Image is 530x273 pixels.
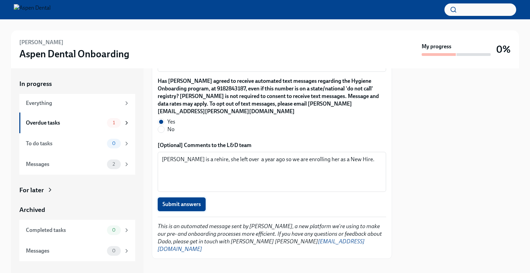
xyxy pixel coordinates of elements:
div: Completed tasks [26,226,104,234]
a: Completed tasks0 [19,220,135,241]
span: 0 [108,141,120,146]
a: In progress [19,79,135,88]
h3: Aspen Dental Onboarding [19,48,129,60]
div: Everything [26,99,121,107]
span: 2 [108,162,119,167]
h6: [PERSON_NAME] [19,39,63,46]
a: Everything [19,94,135,113]
div: Messages [26,160,104,168]
a: Overdue tasks1 [19,113,135,133]
span: Yes [167,118,175,126]
a: For later [19,186,135,195]
span: No [167,126,175,133]
a: Messages2 [19,154,135,175]
img: Aspen Dental [14,4,51,15]
div: To do tasks [26,140,104,147]
textarea: [PERSON_NAME] is a rehire, she left over a year ago so we are enrolling her as a New Hire. [162,155,382,188]
button: Submit answers [158,197,206,211]
a: Messages0 [19,241,135,261]
em: This is an automated message sent by [PERSON_NAME], a new platform we're using to make our pre- a... [158,223,382,252]
strong: My progress [422,43,451,50]
a: To do tasks0 [19,133,135,154]
span: 1 [109,120,119,125]
div: For later [19,186,44,195]
span: 0 [108,227,120,233]
label: [Optional] Comments to the L&D team [158,142,386,149]
span: Submit answers [163,201,201,208]
a: Archived [19,205,135,214]
span: 0 [108,248,120,253]
div: Messages [26,247,104,255]
h3: 0% [496,43,511,56]
div: Overdue tasks [26,119,104,127]
label: Has [PERSON_NAME] agreed to receive automated text messages regarding the Hygiene Onboarding prog... [158,77,386,115]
